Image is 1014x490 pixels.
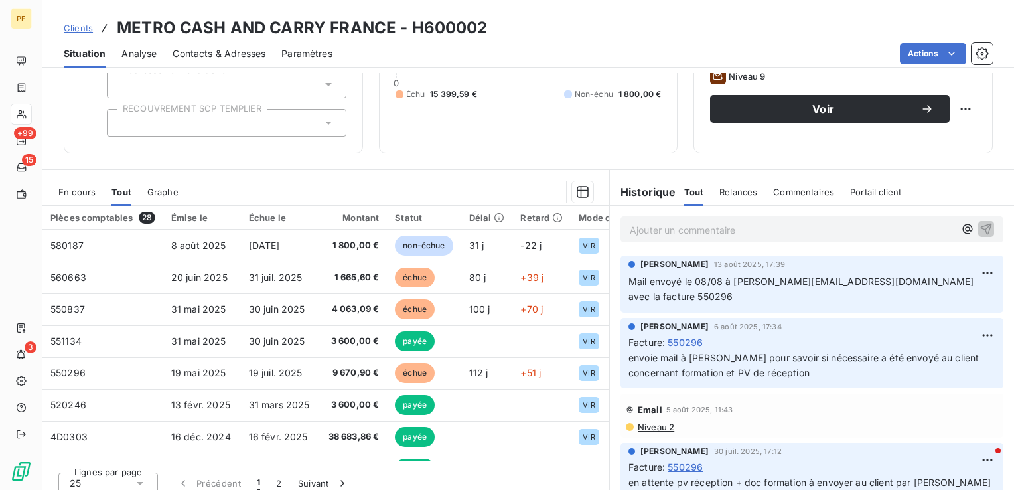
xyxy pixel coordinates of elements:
span: Facture : [628,335,665,349]
input: Ajouter une valeur [118,78,129,90]
span: [PERSON_NAME] [640,321,709,333]
span: Relances [719,187,757,197]
span: 560663 [50,272,86,283]
h3: METRO CASH AND CARRY FRANCE - H600002 [117,16,488,40]
span: Niveau 9 [729,71,765,82]
span: +70 j [520,303,543,315]
span: 30 juin 2025 [249,335,305,347]
span: 8 août 2025 [171,240,226,251]
span: Facture : [628,460,665,474]
a: Clients [64,21,93,35]
span: VIR [583,369,595,377]
span: Voir [726,104,920,114]
div: Retard [520,212,563,223]
input: Ajouter une valeur [118,117,129,129]
span: 5 août 2025, 11:43 [666,406,733,414]
span: Portail client [850,187,901,197]
span: envoie mail à [PERSON_NAME] pour savoir si nécessaire a été envoyé au client concernant formation... [628,352,982,378]
span: 3 600,00 € [326,398,380,412]
span: En cours [58,187,96,197]
span: Analyse [121,47,157,60]
span: 31 mai 2025 [171,303,226,315]
div: Émise le [171,212,233,223]
span: Tout [111,187,131,197]
span: 100 j [469,303,490,315]
span: [PERSON_NAME] [640,258,709,270]
span: Clients [64,23,93,33]
span: -22 j [520,240,542,251]
span: 0 [394,78,399,88]
span: Graphe [147,187,179,197]
span: échue [395,363,435,383]
span: VIR [583,305,595,313]
div: Délai [469,212,505,223]
span: 3 600,00 € [326,335,380,348]
span: 80 j [469,272,486,283]
span: 550296 [50,367,86,378]
span: 1 [257,477,260,490]
span: +51 j [520,367,541,378]
span: 30 juin 2025 [249,303,305,315]
span: en attente pv réception + doc formation à envoyer au client par [PERSON_NAME] [628,477,991,488]
div: Pièces comptables [50,212,155,224]
span: 31 mai 2025 [171,335,226,347]
span: 13 août 2025, 17:39 [714,260,785,268]
span: Échu [406,88,425,100]
span: Tout [684,187,704,197]
span: Email [638,404,662,415]
span: payée [395,427,435,447]
span: 550296 [668,335,703,349]
span: 16 déc. 2024 [171,431,231,442]
div: Échue le [249,212,311,223]
span: Paramètres [281,47,332,60]
iframe: Intercom live chat [969,445,1001,477]
span: 112 j [469,367,488,378]
span: 550837 [50,303,85,315]
div: Montant [326,212,380,223]
span: 19 mai 2025 [171,367,226,378]
span: payée [395,459,435,479]
span: 16 févr. 2025 [249,431,308,442]
span: VIR [583,337,595,345]
button: Actions [900,43,966,64]
span: 9 670,90 € [326,367,380,380]
span: non-échue [395,236,453,256]
span: 28 [139,212,155,224]
span: VIR [583,274,595,282]
span: 1 665,60 € [326,271,380,284]
span: +99 [14,127,36,139]
span: échue [395,268,435,287]
span: 4 063,09 € [326,303,380,316]
span: 20 juin 2025 [171,272,228,283]
span: [DATE] [249,240,280,251]
div: Mode de règlement [579,212,663,223]
span: Non-échu [575,88,613,100]
span: échue [395,299,435,319]
span: 1 800,00 € [618,88,662,100]
button: Voir [710,95,950,123]
span: +39 j [520,272,543,283]
span: 31 juil. 2025 [249,272,303,283]
span: 31 mars 2025 [249,399,310,410]
span: VIR [583,401,595,409]
span: 38 683,86 € [326,430,380,444]
span: 31 j [469,240,484,251]
span: VIR [583,242,595,250]
span: 3 [25,341,36,353]
span: 4D0303 [50,431,88,442]
span: 13 févr. 2025 [171,399,230,410]
h6: Historique [610,184,676,200]
span: 6 août 2025, 17:34 [714,323,782,331]
span: 580187 [50,240,84,251]
span: [PERSON_NAME] [640,446,709,457]
span: payée [395,331,435,351]
span: 551134 [50,335,82,347]
span: 15 399,59 € [430,88,477,100]
span: 15 [22,154,36,166]
span: Niveau 2 [636,422,674,432]
span: 1 800,00 € [326,239,380,252]
span: payée [395,395,435,415]
span: Mail envoyé le 08/08 à [PERSON_NAME][EMAIL_ADDRESS][DOMAIN_NAME] avec la facture 550296 [628,276,977,302]
span: Contacts & Adresses [173,47,265,60]
span: 520246 [50,399,86,410]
